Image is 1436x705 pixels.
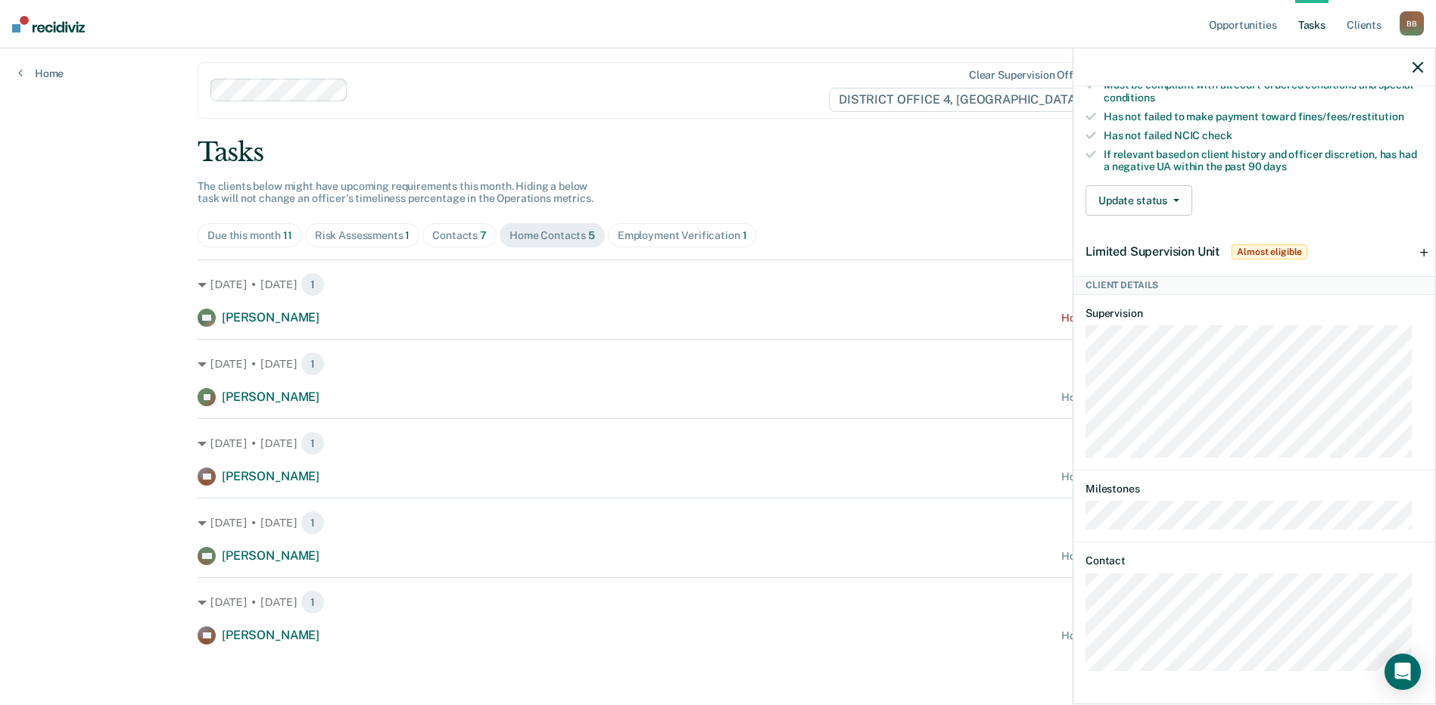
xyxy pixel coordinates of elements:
[18,67,64,80] a: Home
[1061,391,1238,404] div: Home contact recommended [DATE]
[1061,312,1238,325] div: Home contact recommended [DATE]
[315,229,410,242] div: Risk Assessments
[588,229,595,241] span: 5
[1263,160,1286,172] span: days
[1086,483,1423,495] dt: Milestones
[198,352,1238,376] div: [DATE] • [DATE]
[1061,629,1238,642] div: Home contact recommended [DATE]
[969,69,1098,82] div: Clear supervision officers
[301,511,325,535] span: 1
[509,229,595,242] div: Home Contacts
[12,16,85,33] img: Recidiviz
[1061,550,1238,563] div: Home contact recommended [DATE]
[1385,654,1421,690] div: Open Intercom Messenger
[301,431,325,455] span: 1
[1086,185,1192,216] button: Update status
[198,272,1238,297] div: [DATE] • [DATE]
[480,229,487,241] span: 7
[301,352,325,376] span: 1
[1104,110,1423,123] div: Has not failed to make payment toward
[1202,129,1232,141] span: check
[198,511,1238,535] div: [DATE] • [DATE]
[222,548,319,563] span: [PERSON_NAME]
[1061,471,1238,483] div: Home contact recommended [DATE]
[222,628,319,642] span: [PERSON_NAME]
[1104,129,1423,142] div: Has not failed NCIC
[207,229,292,242] div: Due this month
[1073,276,1435,294] div: Client Details
[1298,110,1404,123] span: fines/fees/restitution
[432,229,487,242] div: Contacts
[301,272,325,297] span: 1
[283,229,292,241] span: 11
[743,229,747,241] span: 1
[829,88,1101,112] span: DISTRICT OFFICE 4, [GEOGRAPHIC_DATA]
[1086,307,1423,320] dt: Supervision
[222,469,319,483] span: [PERSON_NAME]
[1086,244,1220,259] span: Limited Supervision Unit
[1400,11,1424,36] div: B B
[1104,148,1423,174] div: If relevant based on client history and officer discretion, has had a negative UA within the past 90
[1073,228,1435,276] div: Limited Supervision UnitAlmost eligible
[198,590,1238,614] div: [DATE] • [DATE]
[198,137,1238,168] div: Tasks
[405,229,410,241] span: 1
[198,431,1238,455] div: [DATE] • [DATE]
[1232,244,1307,259] span: Almost eligible
[222,390,319,404] span: [PERSON_NAME]
[222,310,319,325] span: [PERSON_NAME]
[198,180,593,205] span: The clients below might have upcoming requirements this month. Hiding a below task will not chang...
[1086,554,1423,567] dt: Contact
[618,229,747,242] div: Employment Verification
[1104,92,1155,104] span: conditions
[1104,79,1423,104] div: Must be compliant with all court-ordered conditions and special
[301,590,325,614] span: 1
